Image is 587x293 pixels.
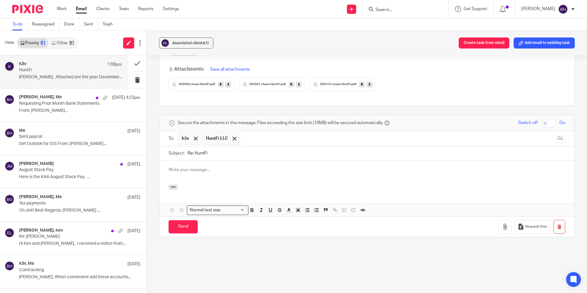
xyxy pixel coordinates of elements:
[556,134,565,143] button: Cc
[161,38,170,48] img: svg%3E
[127,228,140,234] p: [DATE]
[19,167,116,173] p: August Stack Pay
[19,141,140,146] p: Get Outlook for iOS From: [PERSON_NAME]...
[559,120,565,126] span: On
[19,174,140,180] p: Here is the KAA August Stack Pay. ...
[223,207,245,213] input: Search for option
[19,61,26,67] h4: k3v
[515,220,550,234] button: Request files
[19,108,140,113] p: From: [PERSON_NAME]...
[76,6,87,12] a: Email
[320,83,351,86] span: 202412 chase HuntFi
[19,194,62,200] h4: [PERSON_NAME], Me
[518,120,538,126] span: Switch off
[169,220,198,233] input: Send
[514,37,575,49] button: Add email to existing task
[12,18,27,30] a: To do
[17,38,49,48] a: Priority81
[107,61,122,68] p: 1:06pm
[32,18,59,30] a: Reassigned
[112,95,140,101] p: [DATE] 4:23pm
[127,261,140,267] p: [DATE]
[187,205,248,215] div: Search for option
[169,135,175,142] label: To:
[179,83,210,86] span: 202509 chase HuntFi
[5,95,14,104] img: svg%3E
[96,6,110,12] a: Clients
[249,83,280,86] span: 202501 chase HuntFi
[5,194,14,204] img: svg%3E
[5,161,14,171] img: svg%3E
[351,83,356,86] span: .pdf
[19,275,140,280] p: [PERSON_NAME], When convenient add these accounts...
[19,161,54,166] h4: [PERSON_NAME]
[57,6,67,12] a: Work
[49,38,77,48] a: Other91
[138,6,154,12] a: Reports
[525,224,547,229] span: Request files
[127,161,140,167] p: [DATE]
[206,135,228,142] span: HuntFi LLC
[558,4,568,14] img: svg%3E
[84,18,98,30] a: Sent
[19,75,122,80] p: [PERSON_NAME], Attached are the year December...
[19,208,140,213] p: Oh shit! Best Regards, [PERSON_NAME] ...
[103,18,117,30] a: Trash
[19,128,25,133] h4: Me
[19,268,116,273] p: Cointracking
[64,18,79,30] a: Done
[182,135,189,142] span: k3v
[172,41,209,45] span: Associated clients
[5,228,14,238] img: svg%3E
[19,134,116,139] p: Sent payroll
[5,128,14,138] img: svg%3E
[375,7,430,13] input: Search
[19,241,140,246] p: Hi Kev and [PERSON_NAME], I received a notice from...
[204,41,209,45] span: (1)
[5,61,14,71] img: svg%3E
[163,6,179,12] a: Settings
[119,6,129,12] a: Team
[5,40,14,46] span: View
[521,6,555,12] p: [PERSON_NAME]
[210,83,215,86] span: .pdf
[239,78,305,91] button: 202501 chase HuntFi.pdf
[208,66,252,73] button: Save all attachments
[169,150,185,156] label: Subject:
[159,37,213,49] button: Associated clients(1)
[127,128,140,134] p: [DATE]
[19,201,116,206] p: Tax payments
[5,261,14,271] img: svg%3E
[169,78,235,91] button: 202509 chase HuntFi.pdf
[280,83,286,86] span: .pdf
[169,66,204,73] h3: Attachments
[19,228,63,233] h4: [PERSON_NAME], kev
[19,234,116,239] p: Re: [PERSON_NAME]
[12,5,43,13] img: Pixie
[19,95,62,100] h4: [PERSON_NAME], Me
[459,37,509,49] button: Create task from email
[19,68,101,73] p: HuntFi
[19,101,116,106] p: Requesting Prior Month Bank Statements
[464,7,487,11] span: Get Support
[41,41,45,45] div: 81
[178,120,383,126] span: Secure the attachments in this message. Files exceeding the size limit (10MB) will be secured aut...
[127,194,140,201] p: [DATE]
[69,41,74,45] div: 91
[310,78,376,91] button: 202412 chase HuntFi.pdf
[19,261,34,266] h4: k3v, Me
[189,207,222,213] span: Normal text size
